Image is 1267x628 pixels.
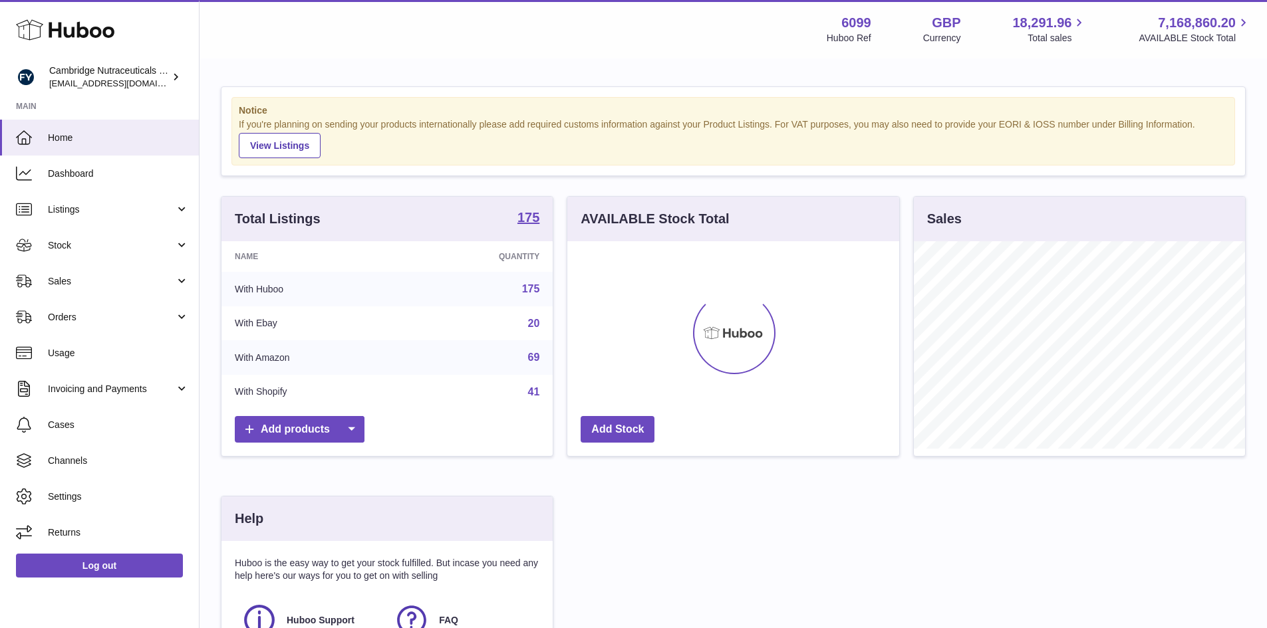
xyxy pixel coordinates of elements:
[1028,32,1087,45] span: Total sales
[439,614,458,627] span: FAQ
[221,340,403,375] td: With Amazon
[1139,14,1251,45] a: 7,168,860.20 AVAILABLE Stock Total
[48,526,189,539] span: Returns
[16,67,36,87] img: huboo@camnutra.com
[221,306,403,341] td: With Ebay
[49,64,169,90] div: Cambridge Nutraceuticals Ltd
[48,419,189,431] span: Cases
[235,416,364,443] a: Add products
[48,383,175,395] span: Invoicing and Payments
[235,557,539,582] p: Huboo is the easy way to get your stock fulfilled. But incase you need any help here's our ways f...
[1139,32,1251,45] span: AVAILABLE Stock Total
[48,455,189,467] span: Channels
[403,241,553,272] th: Quantity
[528,318,540,329] a: 20
[235,210,321,228] h3: Total Listings
[827,32,871,45] div: Huboo Ref
[239,104,1228,117] strong: Notice
[48,490,189,503] span: Settings
[221,241,403,272] th: Name
[48,311,175,324] span: Orders
[528,352,540,363] a: 69
[235,510,263,528] h3: Help
[48,132,189,144] span: Home
[581,210,729,228] h3: AVAILABLE Stock Total
[239,133,321,158] a: View Listings
[221,272,403,306] td: With Huboo
[239,118,1228,158] div: If you're planning on sending your products internationally please add required customs informati...
[221,375,403,409] td: With Shopify
[1158,14,1236,32] span: 7,168,860.20
[841,14,871,32] strong: 6099
[522,283,540,294] a: 175
[287,614,354,627] span: Huboo Support
[1012,14,1071,32] span: 18,291.96
[48,239,175,252] span: Stock
[517,211,539,227] a: 175
[48,347,189,360] span: Usage
[581,416,654,443] a: Add Stock
[923,32,961,45] div: Currency
[517,211,539,224] strong: 175
[927,210,962,228] h3: Sales
[528,386,540,397] a: 41
[1012,14,1087,45] a: 18,291.96 Total sales
[48,203,175,216] span: Listings
[16,554,183,577] a: Log out
[49,78,196,88] span: [EMAIL_ADDRESS][DOMAIN_NAME]
[48,167,189,180] span: Dashboard
[932,14,960,32] strong: GBP
[48,275,175,288] span: Sales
